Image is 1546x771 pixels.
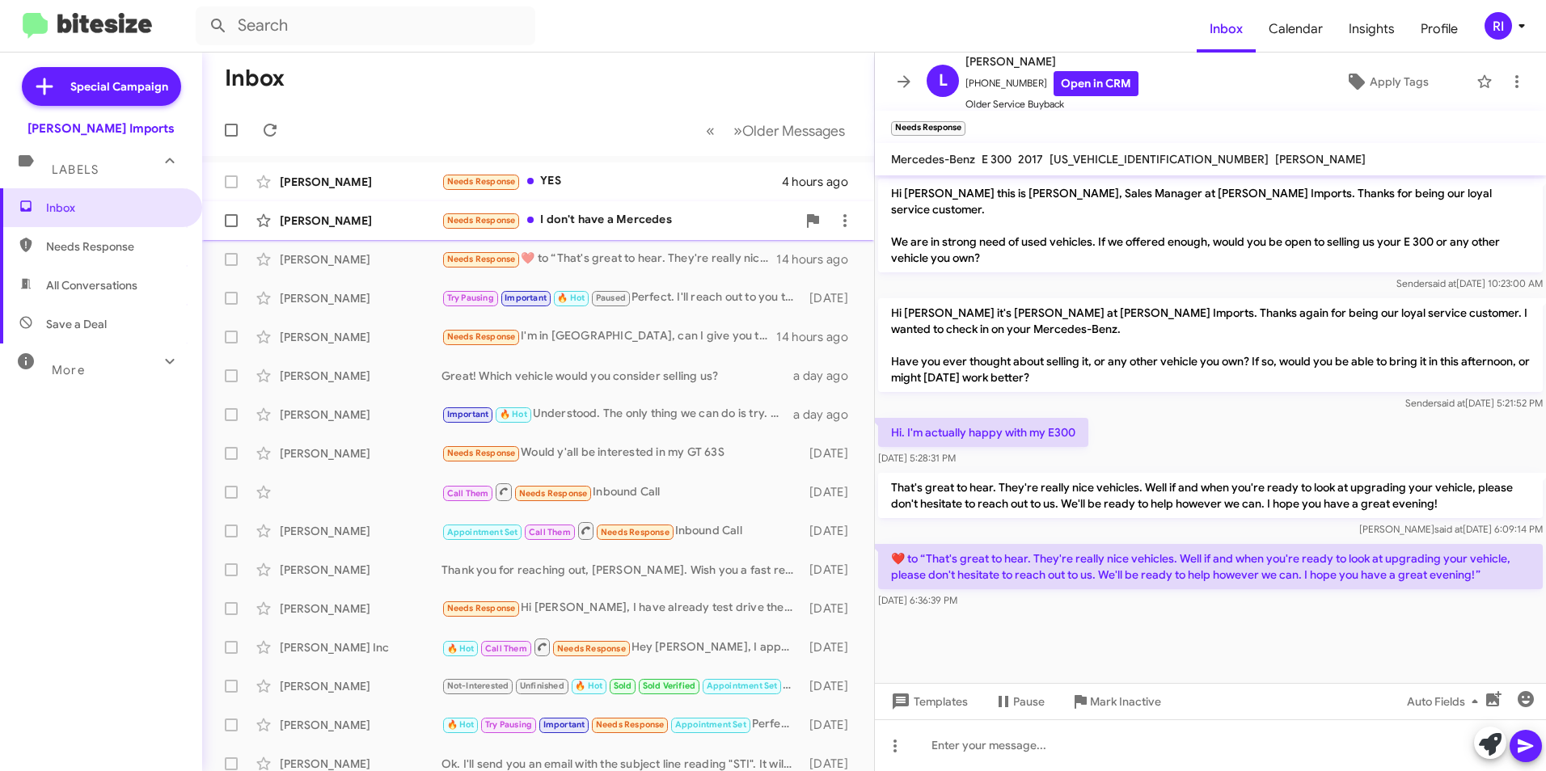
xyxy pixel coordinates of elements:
div: [PERSON_NAME] [280,213,441,229]
div: [PERSON_NAME] [280,174,441,190]
span: Call Them [529,527,571,537]
div: 14 hours ago [776,329,861,345]
span: Try Pausing [447,293,494,303]
div: [PERSON_NAME] [280,368,441,384]
button: Templates [875,687,981,716]
span: » [733,120,742,141]
span: Needs Response [596,719,665,730]
div: [PERSON_NAME] [280,329,441,345]
div: Hey [PERSON_NAME], I appreciate your time and follow up but at $21,000. I am going to pass. [441,637,802,657]
div: I don't have a Mercedes [441,211,796,230]
span: Appointment Set [707,680,778,691]
span: All Conversations [46,277,137,293]
button: Next [724,114,855,147]
span: Sold [614,680,632,691]
span: Appointment Set [675,719,746,730]
div: [PERSON_NAME] [280,251,441,268]
h1: Inbox [225,65,285,91]
button: Mark Inactive [1058,687,1174,716]
div: YES [441,172,782,191]
span: [PERSON_NAME] [965,52,1138,71]
div: 14 hours ago [776,251,861,268]
div: ​❤️​ to “ That's great to hear. They're really nice vehicles. Well if and when you're ready to lo... [441,250,776,268]
span: Important [447,409,489,419]
span: Inbox [46,200,184,216]
p: Hi. I'm actually happy with my E300 [878,418,1088,447]
button: Previous [696,114,724,147]
span: Labels [52,162,99,177]
span: Older Messages [742,122,845,140]
span: Profile [1408,6,1471,53]
span: 2017 [1018,152,1043,166]
span: 🔥 Hot [447,719,475,730]
div: Inbound Call [441,482,802,502]
div: I'm in [GEOGRAPHIC_DATA], can I give you the details and you can give me approximate How much? [441,327,776,346]
span: Unfinished [520,680,564,691]
div: [PERSON_NAME] [280,678,441,694]
div: a day ago [793,368,861,384]
span: 🔥 Hot [500,409,527,419]
span: [PHONE_NUMBER] [965,71,1138,96]
div: [DATE] [802,562,861,578]
span: Call Them [447,488,489,499]
div: 4 hours ago [782,174,861,190]
div: [PERSON_NAME] [280,600,441,617]
span: Needs Response [601,527,670,537]
span: Important [543,719,585,730]
span: Important [505,293,547,303]
div: Perfect. I'll reach out to you then. Have a great trip! We'll talk soon. [441,289,802,307]
span: [DATE] 5:28:31 PM [878,452,956,464]
div: Thank you for reaching out, [PERSON_NAME]. Wish you a fast recovery and we will talk soon. [441,562,802,578]
span: Needs Response [46,238,184,255]
span: Older Service Buyback [965,96,1138,112]
span: 🔥 Hot [447,643,475,654]
span: Sold Verified [643,680,696,691]
a: Calendar [1256,6,1336,53]
span: Try Pausing [485,719,532,730]
span: L [939,68,948,94]
div: RI [1485,12,1512,40]
span: [PERSON_NAME] [DATE] 6:09:14 PM [1359,523,1543,535]
div: [PERSON_NAME] [280,290,441,306]
div: [DATE] [802,639,861,655]
div: [DATE] [802,445,861,461]
span: [US_VEHICLE_IDENTIFICATION_NUMBER] [1050,152,1269,166]
span: Needs Response [447,448,516,458]
div: Inbound Call [441,520,802,541]
div: [PERSON_NAME] [280,445,441,461]
span: Templates [888,687,968,716]
span: Sender [DATE] 10:23:00 AM [1396,277,1543,289]
span: Save a Deal [46,316,107,332]
p: ​❤️​ to “ That's great to hear. They're really nice vehicles. Well if and when you're ready to lo... [878,544,1543,589]
p: Hi [PERSON_NAME] this is [PERSON_NAME], Sales Manager at [PERSON_NAME] Imports. Thanks for being ... [878,179,1543,272]
p: Hi [PERSON_NAME] it's [PERSON_NAME] at [PERSON_NAME] Imports. Thanks again for being our loyal se... [878,298,1543,392]
div: [PERSON_NAME] [280,717,441,733]
div: a day ago [793,407,861,423]
div: [PERSON_NAME] [280,523,441,539]
span: Paused [596,293,626,303]
div: [PERSON_NAME] [280,562,441,578]
p: That's great to hear. They're really nice vehicles. Well if and when you're ready to look at upgr... [878,473,1543,518]
span: Auto Fields [1407,687,1485,716]
span: said at [1428,277,1456,289]
div: [DATE] [802,523,861,539]
span: E 300 [982,152,1012,166]
span: Not-Interested [447,680,509,691]
div: Perfect. Thank you. [441,715,802,734]
span: [PERSON_NAME] [1275,152,1366,166]
span: More [52,363,85,377]
div: Understood. The only thing we can do is try. Was there any particular vehicle you had in mind to ... [441,405,793,423]
span: Needs Response [447,331,516,342]
span: Needs Response [447,215,516,225]
span: Mercedes-Benz [891,152,975,166]
span: Call Them [485,643,527,654]
div: [DATE] [802,678,861,694]
span: Appointment Set [447,527,518,537]
span: Inbox [1197,6,1256,53]
span: « [706,120,715,141]
button: Apply Tags [1304,67,1468,96]
span: said at [1434,523,1463,535]
div: [DATE] [802,290,861,306]
span: Sender [DATE] 5:21:52 PM [1405,397,1543,409]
